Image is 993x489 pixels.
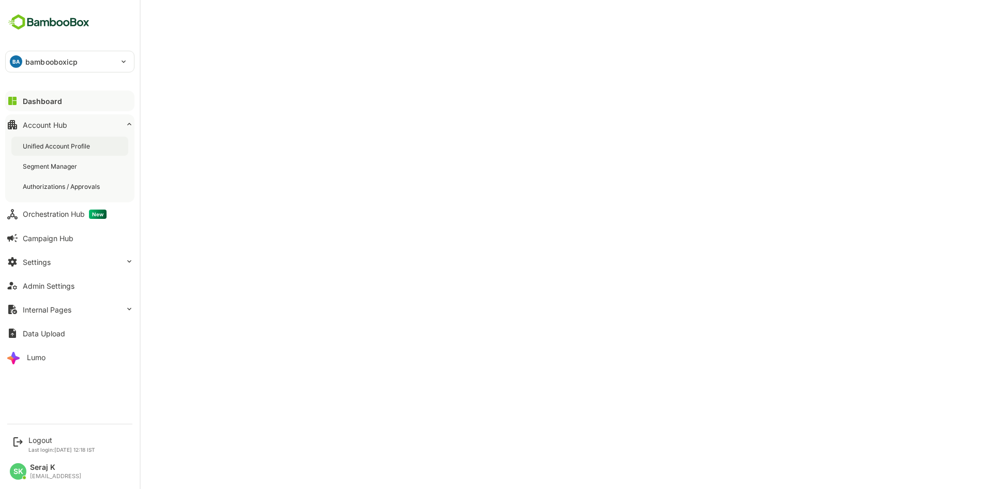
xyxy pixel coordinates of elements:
[10,55,22,68] div: BA
[23,182,102,191] div: Authorizations / Approvals
[5,228,134,248] button: Campaign Hub
[28,447,95,453] p: Last login: [DATE] 12:18 IST
[5,323,134,344] button: Data Upload
[5,251,134,272] button: Settings
[23,97,62,106] div: Dashboard
[23,142,92,151] div: Unified Account Profile
[5,275,134,296] button: Admin Settings
[6,51,134,72] div: BAbambooboxicp
[28,436,95,444] div: Logout
[30,463,81,472] div: Seraj K
[23,258,51,266] div: Settings
[23,281,74,290] div: Admin Settings
[5,114,134,135] button: Account Hub
[5,347,134,367] button: Lumo
[23,305,71,314] div: Internal Pages
[30,473,81,480] div: [EMAIL_ADDRESS]
[5,204,134,225] button: Orchestration HubNew
[10,463,26,480] div: SK
[23,210,107,219] div: Orchestration Hub
[89,210,107,219] span: New
[23,121,67,129] div: Account Hub
[25,56,78,67] p: bambooboxicp
[27,353,46,362] div: Lumo
[5,91,134,111] button: Dashboard
[23,329,65,338] div: Data Upload
[5,12,93,32] img: BambooboxFullLogoMark.5f36c76dfaba33ec1ec1367b70bb1252.svg
[23,162,79,171] div: Segment Manager
[23,234,73,243] div: Campaign Hub
[5,299,134,320] button: Internal Pages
